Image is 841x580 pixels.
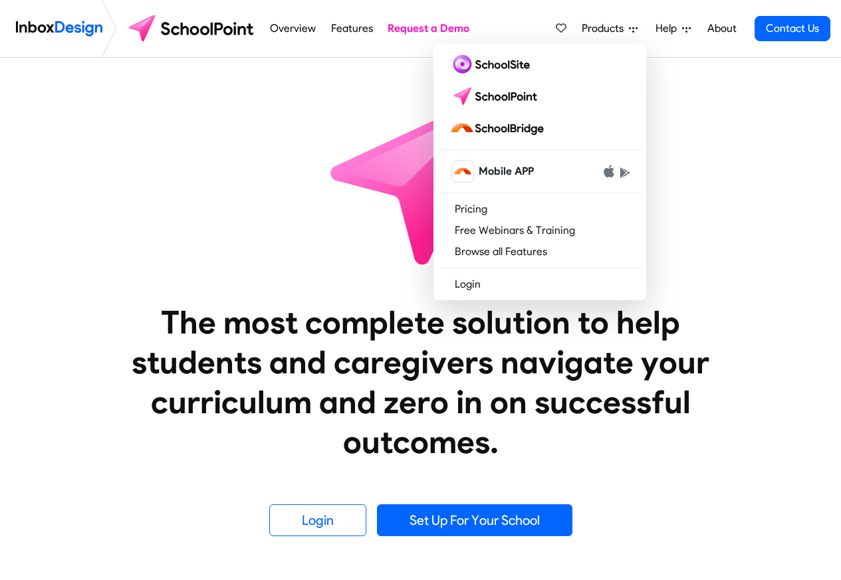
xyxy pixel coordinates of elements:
[439,155,641,187] a: schoolbridge icon Mobile APP
[656,21,682,37] span: Help
[327,15,376,42] a: Features
[439,220,641,241] a: Free Webinars & Training
[377,504,572,536] a: Set Up For Your School
[449,54,535,75] img: schoolsite logo
[755,16,830,41] a: Contact Us
[439,274,641,295] a: Login
[439,241,641,262] a: Browse all Features
[384,15,473,42] a: Request a Demo
[122,13,263,45] img: schoolpoint logo
[267,15,320,42] a: Overview
[576,15,643,42] a: Products
[449,86,543,107] img: schoolpoint logo
[479,163,534,179] span: Mobile APP
[452,161,473,182] img: schoolbridge icon
[105,302,737,462] heading: The most complete solution to help students and caregivers navigate your curriculum and zero in o...
[433,43,646,300] div: Products
[582,21,629,37] span: Products
[301,58,541,297] img: icon_schoolpoint.svg
[650,15,696,42] a: Help
[703,15,740,42] a: About
[439,199,641,220] a: Pricing
[269,504,366,536] a: Login
[449,118,549,139] img: schoolbridge logo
